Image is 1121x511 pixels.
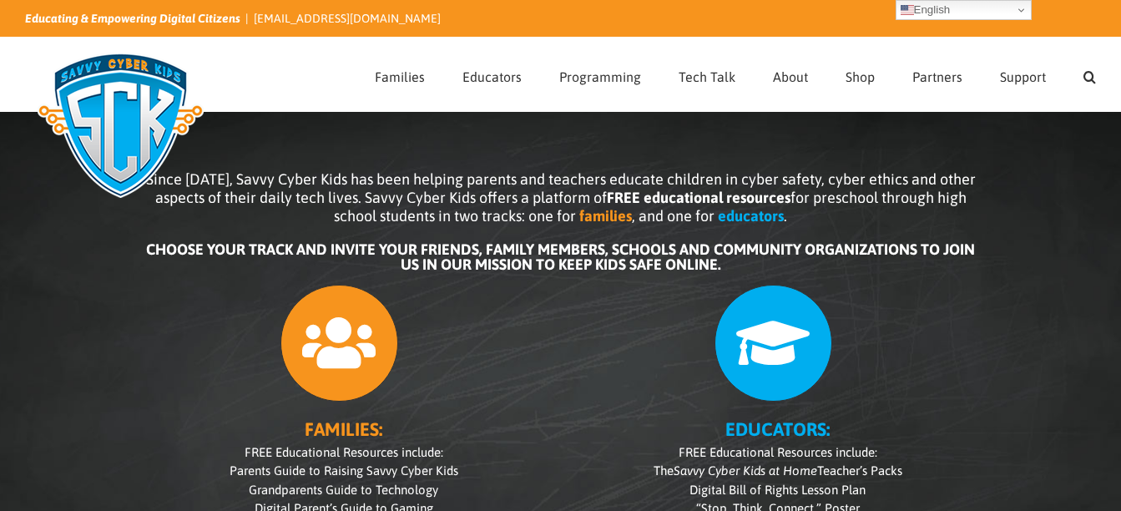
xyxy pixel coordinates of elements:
[579,207,632,225] b: families
[375,70,425,83] span: Families
[249,483,438,497] span: Grandparents Guide to Technology
[846,38,875,111] a: Shop
[654,463,902,478] span: The Teacher’s Packs
[559,38,641,111] a: Programming
[375,38,425,111] a: Families
[146,240,975,273] b: CHOOSE YOUR TRACK AND INVITE YOUR FRIENDS, FAMILY MEMBERS, SCHOOLS AND COMMUNITY ORGANIZATIONS TO...
[773,38,808,111] a: About
[679,38,735,111] a: Tech Talk
[230,463,458,478] span: Parents Guide to Raising Savvy Cyber Kids
[25,12,240,25] i: Educating & Empowering Digital Citizens
[146,170,976,225] span: Since [DATE], Savvy Cyber Kids has been helping parents and teachers educate children in cyber sa...
[25,42,216,209] img: Savvy Cyber Kids Logo
[1083,38,1096,111] a: Search
[912,70,962,83] span: Partners
[305,418,382,440] b: FAMILIES:
[462,70,522,83] span: Educators
[901,3,914,17] img: en
[725,418,830,440] b: EDUCATORS:
[679,70,735,83] span: Tech Talk
[679,445,877,459] span: FREE Educational Resources include:
[1000,38,1046,111] a: Support
[773,70,808,83] span: About
[846,70,875,83] span: Shop
[689,483,866,497] span: Digital Bill of Rights Lesson Plan
[245,445,443,459] span: FREE Educational Resources include:
[718,207,784,225] b: educators
[912,38,962,111] a: Partners
[784,207,787,225] span: .
[1000,70,1046,83] span: Support
[462,38,522,111] a: Educators
[607,189,790,206] b: FREE educational resources
[559,70,641,83] span: Programming
[254,12,441,25] a: [EMAIL_ADDRESS][DOMAIN_NAME]
[375,38,1096,111] nav: Main Menu
[674,463,817,478] i: Savvy Cyber Kids at Home
[632,207,715,225] span: , and one for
